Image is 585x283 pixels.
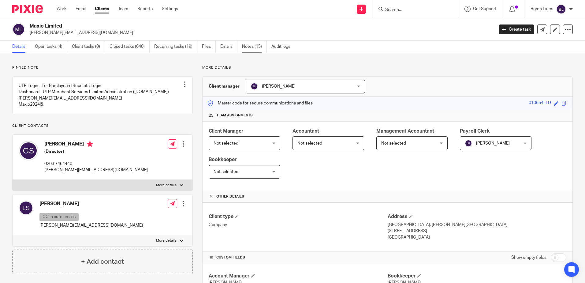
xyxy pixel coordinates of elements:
[202,41,216,53] a: Files
[214,170,238,174] span: Not selected
[87,141,93,147] i: Primary
[118,6,128,12] a: Team
[385,7,440,13] input: Search
[499,25,534,34] a: Create task
[209,157,237,162] span: Bookkeeper
[19,201,33,215] img: svg%3E
[556,4,566,14] img: svg%3E
[376,129,434,134] span: Management Accountant
[209,83,240,89] h3: Client manager
[381,141,406,145] span: Not selected
[388,234,566,240] p: [GEOGRAPHIC_DATA]
[35,41,67,53] a: Open tasks (4)
[72,41,105,53] a: Client tasks (0)
[12,123,193,128] p: Client contacts
[44,149,148,155] h5: (Director)
[242,41,267,53] a: Notes (15)
[209,273,387,279] h4: Account Manager
[57,6,66,12] a: Work
[19,141,38,160] img: svg%3E
[162,6,178,12] a: Settings
[44,141,148,149] h4: [PERSON_NAME]
[12,41,30,53] a: Details
[209,213,387,220] h4: Client type
[44,161,148,167] p: 0203 7464440
[476,141,510,145] span: [PERSON_NAME]
[39,222,143,228] p: [PERSON_NAME][EMAIL_ADDRESS][DOMAIN_NAME]
[39,201,143,207] h4: [PERSON_NAME]
[12,65,193,70] p: Pinned note
[12,23,25,36] img: svg%3E
[95,6,109,12] a: Clients
[388,222,566,228] p: [GEOGRAPHIC_DATA], [PERSON_NAME][GEOGRAPHIC_DATA]
[388,273,566,279] h4: Bookkeeper
[271,41,295,53] a: Audit logs
[388,213,566,220] h4: Address
[388,228,566,234] p: [STREET_ADDRESS]
[262,84,296,89] span: [PERSON_NAME]
[39,213,79,221] p: CC in auto emails
[110,41,150,53] a: Closed tasks (640)
[220,41,237,53] a: Emails
[460,129,490,134] span: Payroll Clerk
[531,6,553,12] p: Brynn Lines
[81,257,124,266] h4: + Add contact
[30,23,397,29] h2: Maxio Limited
[251,83,258,90] img: svg%3E
[209,222,387,228] p: Company
[156,183,177,188] p: More details
[44,167,148,173] p: [PERSON_NAME][EMAIL_ADDRESS][DOMAIN_NAME]
[292,129,319,134] span: Accountant
[30,30,490,36] p: [PERSON_NAME][EMAIL_ADDRESS][DOMAIN_NAME]
[214,141,238,145] span: Not selected
[465,140,472,147] img: svg%3E
[297,141,322,145] span: Not selected
[216,194,244,199] span: Other details
[511,255,546,261] label: Show empty fields
[76,6,86,12] a: Email
[207,100,313,106] p: Master code for secure communications and files
[216,113,253,118] span: Team assignments
[137,6,153,12] a: Reports
[209,255,387,260] h4: CUSTOM FIELDS
[529,100,551,107] div: 010654LTD
[156,238,177,243] p: More details
[202,65,573,70] p: More details
[12,5,43,13] img: Pixie
[209,129,244,134] span: Client Manager
[154,41,197,53] a: Recurring tasks (19)
[473,7,497,11] span: Get Support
